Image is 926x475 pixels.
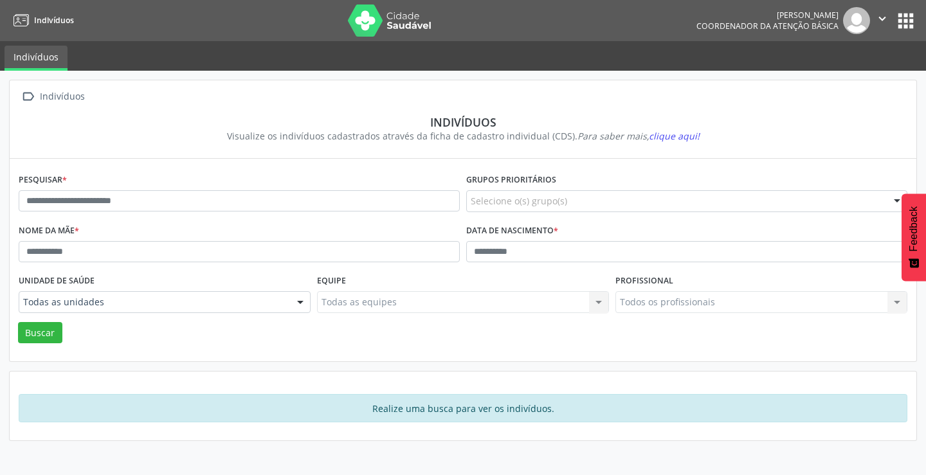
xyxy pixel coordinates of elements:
label: Profissional [615,271,673,291]
button:  [870,7,894,34]
label: Pesquisar [19,170,67,190]
span: Selecione o(s) grupo(s) [471,194,567,208]
div: Indivíduos [28,115,898,129]
a: Indivíduos [9,10,74,31]
label: Data de nascimento [466,221,558,241]
i:  [875,12,889,26]
button: Buscar [18,322,62,344]
a: Indivíduos [5,46,68,71]
span: Feedback [908,206,920,251]
span: Todas as unidades [23,296,284,309]
i: Para saber mais, [577,130,700,142]
img: img [843,7,870,34]
label: Grupos prioritários [466,170,556,190]
span: Coordenador da Atenção Básica [696,21,839,31]
label: Unidade de saúde [19,271,95,291]
div: [PERSON_NAME] [696,10,839,21]
button: apps [894,10,917,32]
button: Feedback - Mostrar pesquisa [902,193,926,281]
a:  Indivíduos [19,87,87,106]
i:  [19,87,37,106]
div: Indivíduos [37,87,87,106]
div: Visualize os indivíduos cadastrados através da ficha de cadastro individual (CDS). [28,129,898,143]
div: Realize uma busca para ver os indivíduos. [19,394,907,422]
label: Nome da mãe [19,221,79,241]
span: Indivíduos [34,15,74,26]
span: clique aqui! [649,130,700,142]
label: Equipe [317,271,346,291]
